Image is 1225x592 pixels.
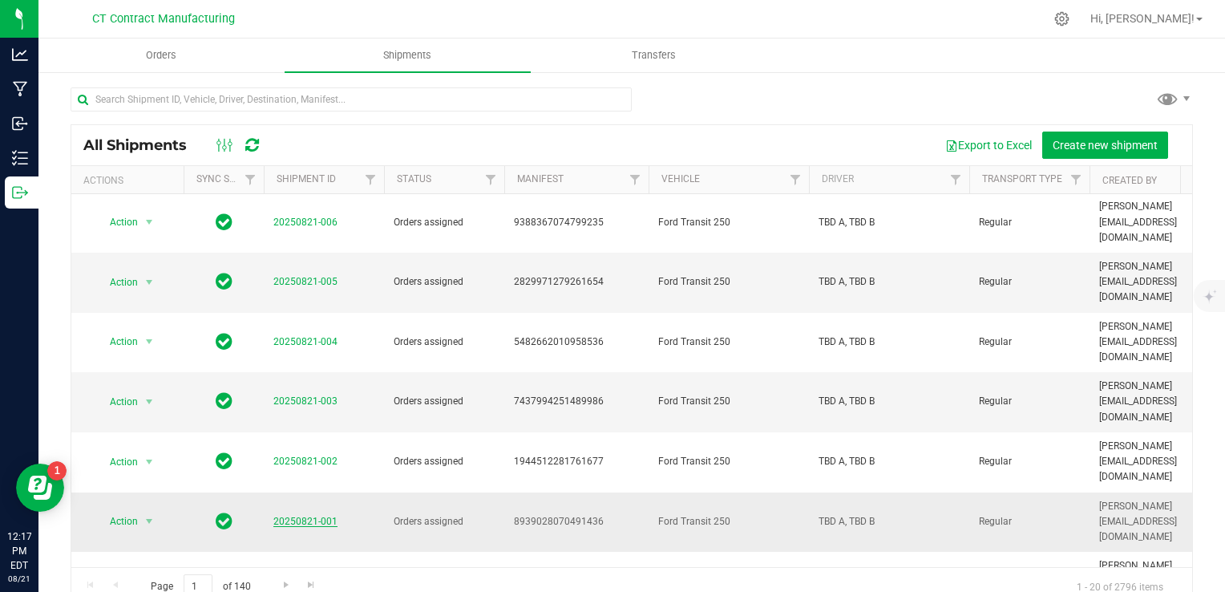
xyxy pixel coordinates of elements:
[16,464,64,512] iframe: Resource center
[1052,11,1072,26] div: Manage settings
[273,456,338,467] a: 20250821-002
[273,395,338,407] a: 20250821-003
[478,166,504,193] a: Filter
[216,270,232,293] span: In Sync
[819,215,960,230] span: TBD A, TBD B
[979,215,1080,230] span: Regular
[514,394,639,409] span: 7437994251489986
[358,166,384,193] a: Filter
[982,173,1062,184] a: Transport Type
[782,166,809,193] a: Filter
[394,454,495,469] span: Orders assigned
[95,451,139,473] span: Action
[819,274,960,290] span: TBD A, TBD B
[216,390,232,412] span: In Sync
[819,394,960,409] span: TBD A, TBD B
[95,330,139,353] span: Action
[139,271,160,294] span: select
[531,39,777,72] a: Transfers
[216,510,232,533] span: In Sync
[47,461,67,480] iframe: Resource center unread badge
[216,330,232,353] span: In Sync
[95,271,139,294] span: Action
[196,173,258,184] a: Sync Status
[12,81,28,97] inline-svg: Manufacturing
[237,166,264,193] a: Filter
[661,173,700,184] a: Vehicle
[658,274,799,290] span: Ford Transit 250
[819,335,960,350] span: TBD A, TBD B
[7,573,31,585] p: 08/21
[92,12,235,26] span: CT Contract Manufacturing
[12,150,28,166] inline-svg: Inventory
[517,173,564,184] a: Manifest
[943,166,969,193] a: Filter
[216,450,232,472] span: In Sync
[95,391,139,413] span: Action
[38,39,285,72] a: Orders
[1053,139,1158,152] span: Create new shipment
[979,394,1080,409] span: Regular
[658,454,799,469] span: Ford Transit 250
[979,274,1080,290] span: Regular
[622,166,649,193] a: Filter
[394,335,495,350] span: Orders assigned
[1090,12,1195,25] span: Hi, [PERSON_NAME]!
[83,136,203,154] span: All Shipments
[273,336,338,347] a: 20250821-004
[1063,166,1090,193] a: Filter
[514,274,639,290] span: 2829971279261654
[610,48,697,63] span: Transfers
[514,215,639,230] span: 9388367074799235
[979,514,1080,529] span: Regular
[273,217,338,228] a: 20250821-006
[514,335,639,350] span: 5482662010958536
[514,454,639,469] span: 1944512281761677
[12,116,28,132] inline-svg: Inbound
[809,166,969,194] th: Driver
[273,276,338,287] a: 20250821-005
[819,514,960,529] span: TBD A, TBD B
[12,47,28,63] inline-svg: Analytics
[71,87,632,112] input: Search Shipment ID, Vehicle, Driver, Destination, Manifest...
[514,514,639,529] span: 8939028070491436
[216,211,232,233] span: In Sync
[95,211,139,233] span: Action
[658,215,799,230] span: Ford Transit 250
[1102,175,1157,186] a: Created By
[1042,132,1168,159] button: Create new shipment
[362,48,453,63] span: Shipments
[397,173,431,184] a: Status
[285,39,531,72] a: Shipments
[979,335,1080,350] span: Regular
[139,211,160,233] span: select
[394,274,495,290] span: Orders assigned
[935,132,1042,159] button: Export to Excel
[139,330,160,353] span: select
[394,394,495,409] span: Orders assigned
[273,516,338,527] a: 20250821-001
[124,48,198,63] span: Orders
[277,173,336,184] a: Shipment ID
[7,529,31,573] p: 12:17 PM EDT
[139,451,160,473] span: select
[394,514,495,529] span: Orders assigned
[979,454,1080,469] span: Regular
[819,454,960,469] span: TBD A, TBD B
[83,175,177,186] div: Actions
[12,184,28,201] inline-svg: Outbound
[658,335,799,350] span: Ford Transit 250
[95,510,139,533] span: Action
[658,514,799,529] span: Ford Transit 250
[139,510,160,533] span: select
[394,215,495,230] span: Orders assigned
[658,394,799,409] span: Ford Transit 250
[139,391,160,413] span: select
